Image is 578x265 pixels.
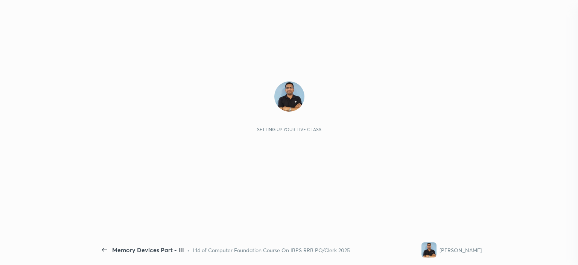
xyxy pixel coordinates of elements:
[257,127,321,132] div: Setting up your live class
[274,81,304,112] img: 4417d92d4a204c0896683d69ea63f6b3.jpg
[187,246,190,254] div: •
[112,245,184,254] div: Memory Devices Part - III
[421,242,437,257] img: 4417d92d4a204c0896683d69ea63f6b3.jpg
[440,246,482,254] div: [PERSON_NAME]
[193,246,350,254] div: L14 of Computer Foundation Course On IBPS RRB PO/Clerk 2025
